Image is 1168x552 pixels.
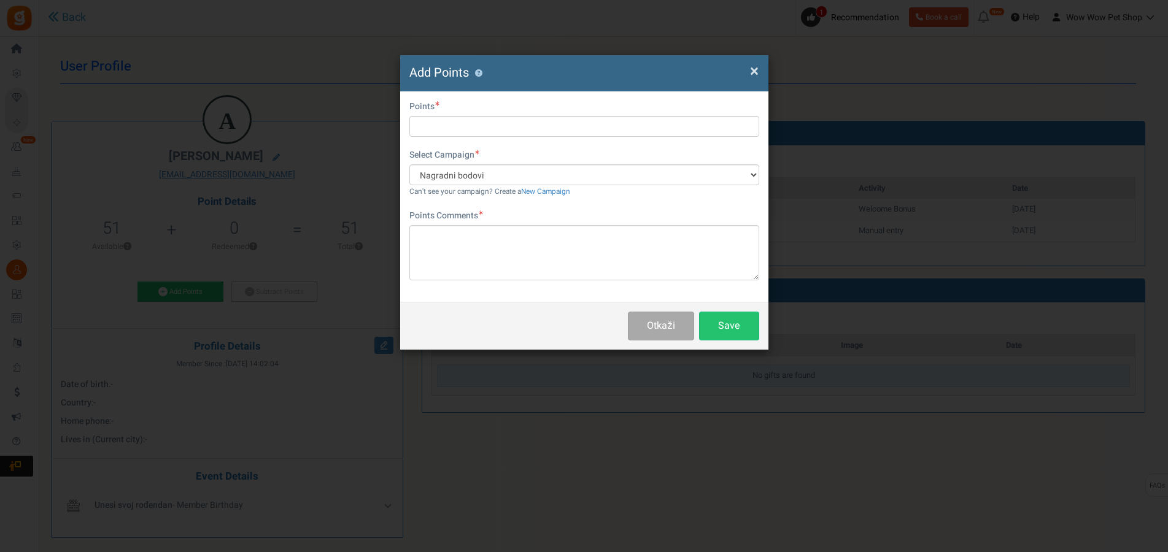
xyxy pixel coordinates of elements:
[10,5,47,42] button: Open LiveChat chat widget
[475,69,483,77] button: ?
[628,312,694,340] button: Otkaži
[409,64,469,82] span: Add Points
[409,210,483,222] label: Points Comments
[521,186,570,197] a: New Campaign
[409,186,570,197] small: Can't see your campaign? Create a
[750,59,759,83] span: ×
[409,101,439,113] label: Points
[409,149,479,161] label: Select Campaign
[699,312,759,340] button: Save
